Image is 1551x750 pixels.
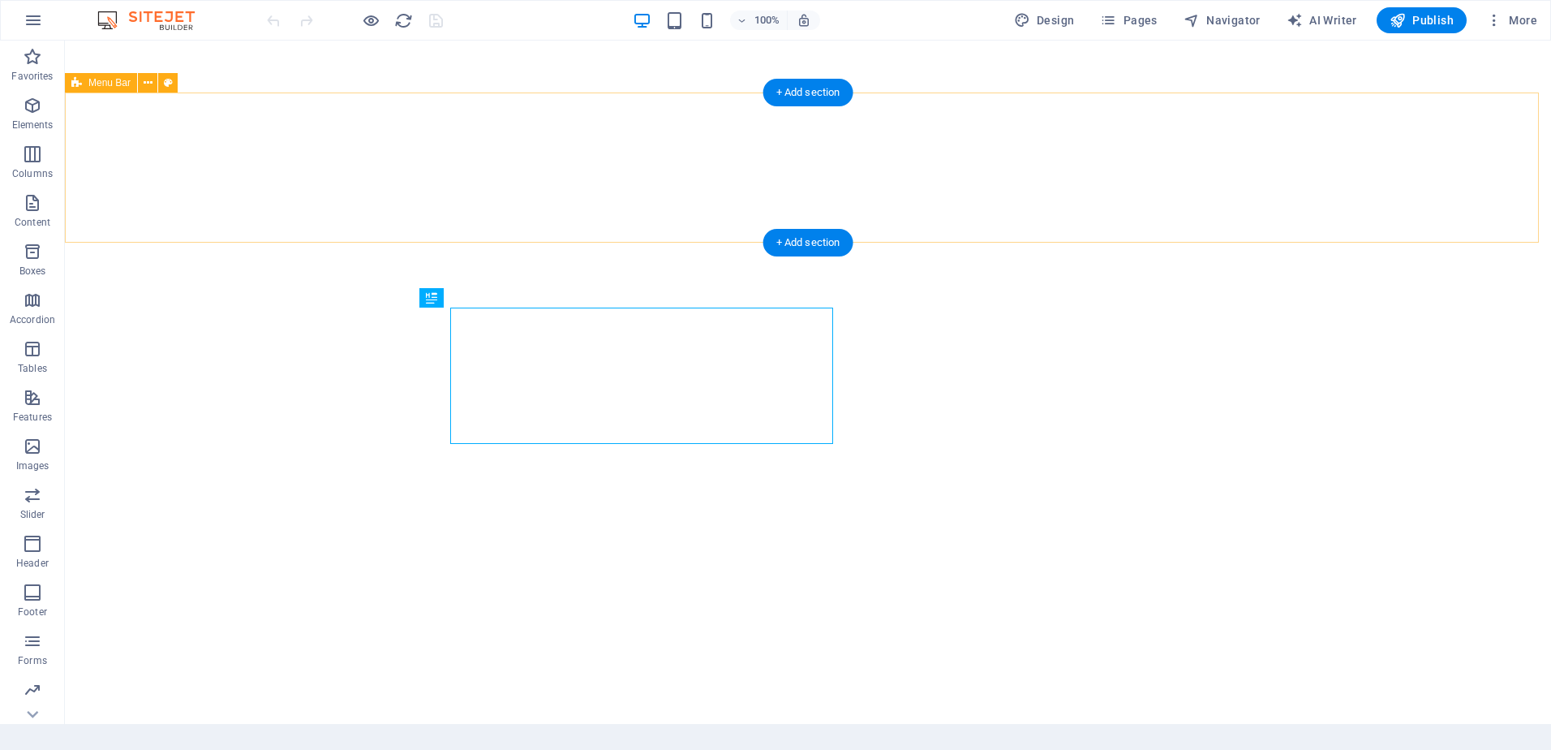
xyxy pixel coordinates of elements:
button: Design [1008,7,1081,33]
i: On resize automatically adjust zoom level to fit chosen device. [797,13,811,28]
span: Navigator [1184,12,1261,28]
i: Reload page [394,11,413,30]
div: Design (Ctrl+Alt+Y) [1008,7,1081,33]
button: Click here to leave preview mode and continue editing [361,11,380,30]
p: Images [16,459,49,472]
span: Design [1014,12,1075,28]
p: Elements [12,119,54,131]
p: Slider [20,508,45,521]
p: Footer [18,606,47,619]
p: Features [13,411,52,424]
p: Forms [18,654,47,667]
span: Menu Bar [88,78,131,88]
p: Content [15,216,50,229]
p: Tables [18,362,47,375]
p: Columns [12,167,53,180]
span: Publish [1390,12,1454,28]
p: Boxes [19,265,46,278]
div: + Add section [763,229,853,256]
button: 100% [730,11,788,30]
button: More [1480,7,1544,33]
span: More [1486,12,1537,28]
button: Pages [1093,7,1163,33]
span: AI Writer [1287,12,1357,28]
p: Favorites [11,70,53,83]
p: Header [16,557,49,570]
span: Pages [1100,12,1157,28]
button: reload [393,11,413,30]
h6: 100% [754,11,780,30]
p: Marketing [10,703,54,716]
button: Publish [1377,7,1467,33]
img: Editor Logo [93,11,215,30]
p: Accordion [10,313,55,326]
div: + Add section [763,79,853,106]
button: AI Writer [1280,7,1364,33]
button: Navigator [1177,7,1267,33]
